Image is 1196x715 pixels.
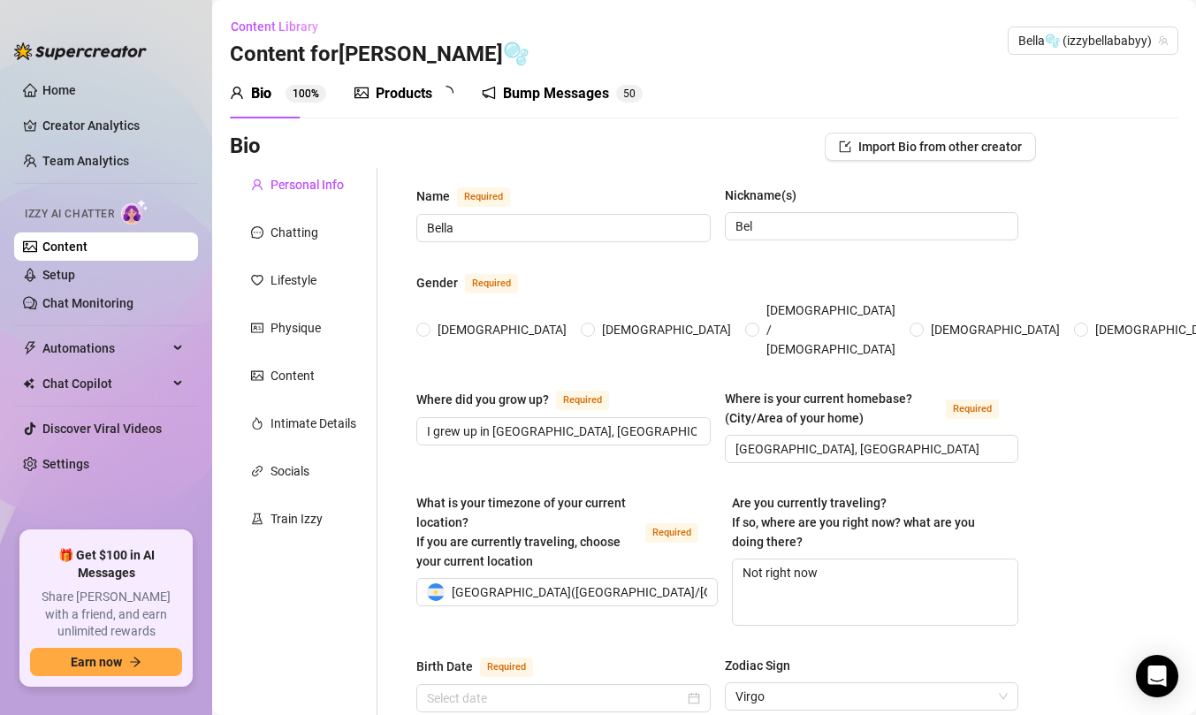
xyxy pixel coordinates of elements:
input: Birth Date [427,688,684,708]
button: Earn nowarrow-right [30,648,182,676]
label: Birth Date [416,656,552,677]
input: Where is your current homebase? (City/Area of your home) [735,439,1005,459]
span: Import Bio from other creator [858,140,1022,154]
div: Name [416,186,450,206]
span: Required [556,391,609,410]
div: Nickname(s) [725,186,796,205]
sup: 100% [286,85,326,103]
h3: Content for [PERSON_NAME]🫧 [230,41,529,69]
span: fire [251,417,263,430]
sup: 50 [616,85,643,103]
span: user [230,86,244,100]
div: Bump Messages [503,83,609,104]
span: Earn now [71,655,122,669]
img: logo-BBDzfeDw.svg [14,42,147,60]
span: idcard [251,322,263,334]
span: Required [465,274,518,293]
span: arrow-right [129,656,141,668]
h3: Bio [230,133,261,161]
span: [DEMOGRAPHIC_DATA] [595,320,738,339]
span: picture [354,86,369,100]
label: Name [416,186,529,207]
span: link [251,465,263,477]
span: [DEMOGRAPHIC_DATA] [430,320,574,339]
button: Import Bio from other creator [825,133,1036,161]
span: [GEOGRAPHIC_DATA] ( [GEOGRAPHIC_DATA]/[GEOGRAPHIC_DATA]/Buenos_Aires ) [452,579,903,605]
span: Chat Copilot [42,369,168,398]
span: import [839,141,851,153]
div: Personal Info [270,175,344,194]
label: Zodiac Sign [725,656,803,675]
span: 5 [623,87,629,100]
input: Nickname(s) [735,217,1005,236]
div: Intimate Details [270,414,356,433]
span: Automations [42,334,168,362]
div: Open Intercom Messenger [1136,655,1178,697]
span: [DEMOGRAPHIC_DATA] [924,320,1067,339]
div: Socials [270,461,309,481]
div: Lifestyle [270,270,316,290]
span: Required [645,523,698,543]
span: Are you currently traveling? If so, where are you right now? what are you doing there? [732,496,975,549]
a: Chat Monitoring [42,296,133,310]
span: Izzy AI Chatter [25,206,114,223]
div: Gender [416,273,458,293]
a: Team Analytics [42,154,129,168]
span: notification [482,86,496,100]
span: picture [251,369,263,382]
span: [DEMOGRAPHIC_DATA] / [DEMOGRAPHIC_DATA] [759,300,903,359]
div: Birth Date [416,657,473,676]
a: Content [42,240,88,254]
span: experiment [251,513,263,525]
span: thunderbolt [23,341,37,355]
img: AI Chatter [121,199,149,224]
div: Where is your current homebase? (City/Area of your home) [725,389,940,428]
div: Products [376,83,432,104]
span: loading [437,83,455,102]
span: message [251,226,263,239]
a: Setup [42,268,75,282]
div: Train Izzy [270,509,323,529]
div: Where did you grow up? [416,390,549,409]
span: Required [946,399,999,419]
div: Content [270,366,315,385]
textarea: Not right now [733,559,1018,625]
div: Chatting [270,223,318,242]
span: What is your timezone of your current location? If you are currently traveling, choose your curre... [416,496,626,568]
span: Content Library [231,19,318,34]
div: Zodiac Sign [725,656,790,675]
a: Creator Analytics [42,111,184,140]
button: Content Library [230,12,332,41]
span: heart [251,274,263,286]
img: Chat Copilot [23,377,34,390]
span: user [251,179,263,191]
input: Where did you grow up? [427,422,697,441]
span: team [1158,35,1169,46]
span: Required [457,187,510,207]
label: Where did you grow up? [416,389,628,410]
label: Where is your current homebase? (City/Area of your home) [725,389,1019,428]
span: Virgo [735,683,1009,710]
label: Gender [416,272,537,293]
span: 0 [629,87,636,100]
img: ar [427,583,445,601]
span: Required [480,658,533,677]
a: Discover Viral Videos [42,422,162,436]
a: Settings [42,457,89,471]
span: Share [PERSON_NAME] with a friend, and earn unlimited rewards [30,589,182,641]
span: Bella🫧 (izzybellababyy) [1018,27,1168,54]
div: Bio [251,83,271,104]
div: Physique [270,318,321,338]
a: Home [42,83,76,97]
label: Nickname(s) [725,186,809,205]
input: Name [427,218,697,238]
span: 🎁 Get $100 in AI Messages [30,547,182,582]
